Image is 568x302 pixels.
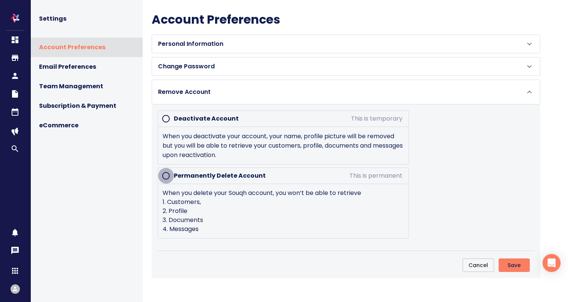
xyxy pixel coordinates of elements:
p: This is temporary [351,114,402,123]
div: Team Management [30,77,143,96]
span: Save [508,261,521,270]
span: eCommerce [39,120,137,131]
p: When you delete your Souqh account, you won’t be able to retrieve [163,189,404,198]
div: When you deactivate your account, your name, profile picture will be removed but you will be able... [158,127,408,164]
img: logo-white-line [8,11,23,26]
button: Save [499,258,530,272]
h6: Permanently Delete Account [174,171,266,181]
p: 1. Customers, [163,198,404,207]
div: Personal Information [152,35,540,53]
h6: Deactivate Account [174,113,239,124]
div: Profile [11,284,20,294]
svg: Documents [11,89,20,98]
p: This is permanent [350,171,402,180]
span: Account Preferences [39,42,137,53]
p: 2. Profile [163,207,404,216]
div: Messages [11,246,20,257]
svg: Storefront [11,53,20,62]
div: Remove Account [152,80,540,104]
p: 3. Documents [163,216,404,225]
svg: Marketplace [11,144,20,153]
span: Settings [39,14,137,24]
div: Calendar [11,107,20,119]
svg: Dashboard [11,35,20,44]
img: megaphone [11,128,19,135]
h4: Account Preferences [152,12,540,27]
span: Team Management [39,81,137,92]
span: Subscription & Payment [39,101,137,111]
div: Account Preferences [30,38,143,57]
svg: Apps [11,266,20,275]
span: Email Preferences [39,62,137,72]
button: Cancel [463,258,494,272]
div: Open Intercom Messenger [542,254,560,272]
button: megaphone [7,123,23,140]
div: Change Password [152,57,540,76]
p: Remove Account [158,88,211,97]
span: Notifications [11,228,20,237]
div: Subscription & Payment [30,96,143,116]
p: Change Password [158,62,215,71]
p: 4. Messages [163,225,404,234]
svg: Clients [11,71,20,80]
div: Email Preferences [30,57,143,77]
div: eCommerce [30,116,143,135]
p: Personal Information [158,39,223,48]
span: Cancel [469,261,488,270]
